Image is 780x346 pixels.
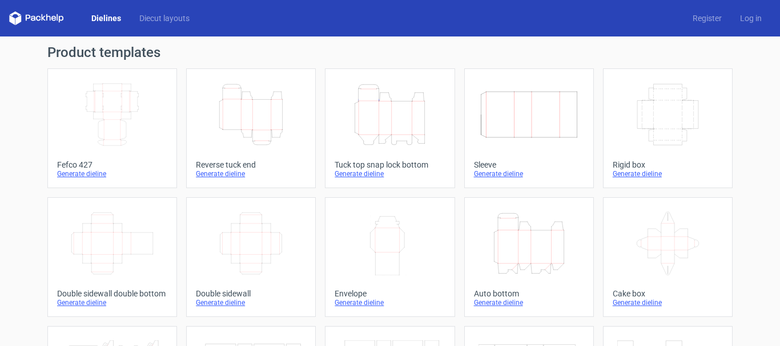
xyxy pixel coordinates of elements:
div: Auto bottom [474,289,584,298]
div: Envelope [335,289,445,298]
div: Generate dieline [613,298,723,307]
div: Generate dieline [613,169,723,178]
div: Double sidewall double bottom [57,289,167,298]
div: Double sidewall [196,289,306,298]
div: Generate dieline [196,298,306,307]
div: Generate dieline [57,169,167,178]
a: Fefco 427Generate dieline [47,68,177,188]
div: Fefco 427 [57,160,167,169]
a: Rigid boxGenerate dieline [603,68,733,188]
a: Cake boxGenerate dieline [603,197,733,317]
div: Cake box [613,289,723,298]
div: Generate dieline [474,169,584,178]
div: Generate dieline [57,298,167,307]
a: EnvelopeGenerate dieline [325,197,455,317]
div: Generate dieline [474,298,584,307]
div: Reverse tuck end [196,160,306,169]
a: Tuck top snap lock bottomGenerate dieline [325,68,455,188]
div: Sleeve [474,160,584,169]
a: Diecut layouts [130,13,199,24]
div: Generate dieline [335,298,445,307]
a: SleeveGenerate dieline [464,68,594,188]
a: Double sidewall double bottomGenerate dieline [47,197,177,317]
div: Tuck top snap lock bottom [335,160,445,169]
a: Double sidewallGenerate dieline [186,197,316,317]
div: Rigid box [613,160,723,169]
div: Generate dieline [196,169,306,178]
div: Generate dieline [335,169,445,178]
a: Reverse tuck endGenerate dieline [186,68,316,188]
a: Log in [731,13,771,24]
a: Register [683,13,731,24]
a: Dielines [82,13,130,24]
a: Auto bottomGenerate dieline [464,197,594,317]
h1: Product templates [47,46,733,59]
